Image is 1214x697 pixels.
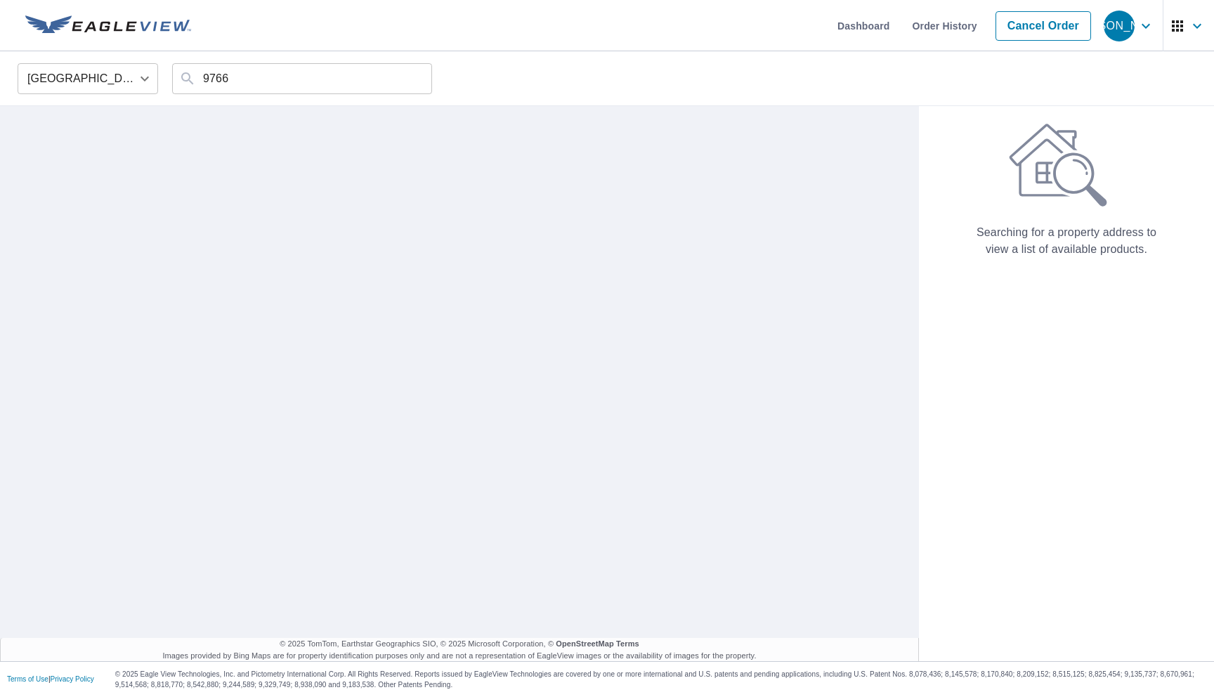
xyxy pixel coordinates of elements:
[280,638,639,650] span: © 2025 TomTom, Earthstar Geographics SIO, © 2025 Microsoft Corporation, ©
[115,669,1207,690] p: © 2025 Eagle View Technologies, Inc. and Pictometry International Corp. All Rights Reserved. Repo...
[1104,11,1135,41] div: [PERSON_NAME]
[972,224,1161,258] p: Searching for a property address to view a list of available products.
[616,639,639,648] a: Terms
[25,15,191,37] img: EV Logo
[556,639,614,648] a: OpenStreetMap
[7,675,94,684] p: |
[996,11,1091,41] a: Cancel Order
[203,59,403,98] input: Search by address or latitude-longitude
[18,59,158,98] div: [GEOGRAPHIC_DATA]
[7,675,48,683] a: Terms of Use
[51,675,94,683] a: Privacy Policy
